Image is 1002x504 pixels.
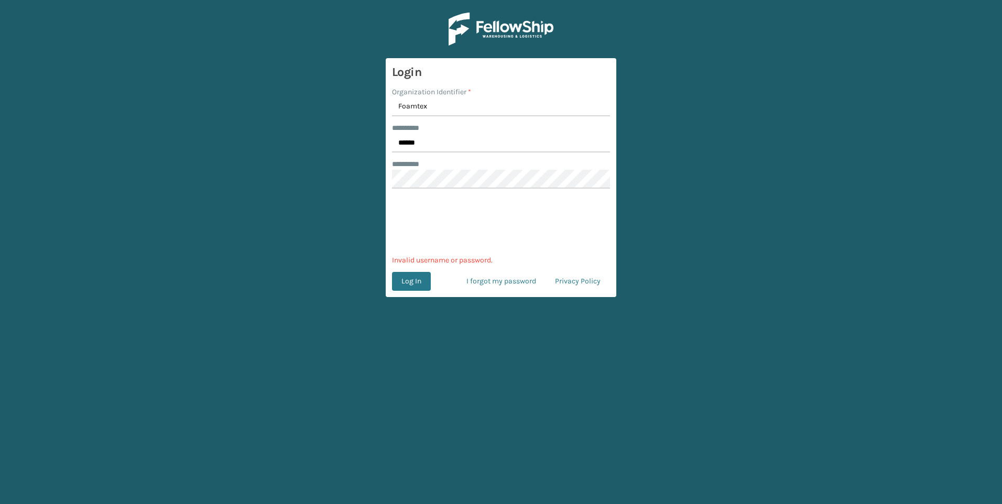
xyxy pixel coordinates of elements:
[546,272,610,291] a: Privacy Policy
[392,255,610,266] p: Invalid username or password.
[449,13,553,46] img: Logo
[392,272,431,291] button: Log In
[392,64,610,80] h3: Login
[457,272,546,291] a: I forgot my password
[392,86,471,97] label: Organization Identifier
[421,201,581,242] iframe: reCAPTCHA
